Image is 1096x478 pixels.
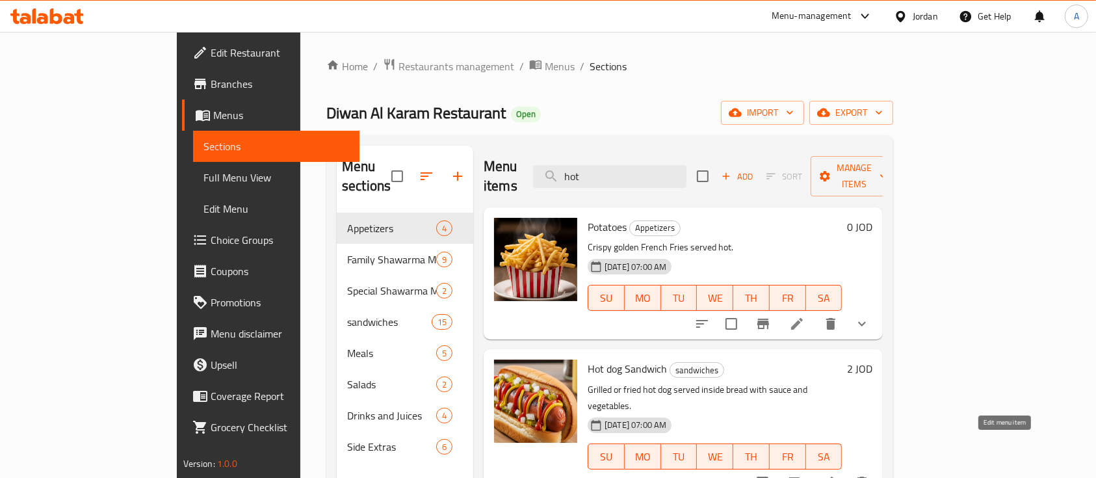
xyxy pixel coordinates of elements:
button: SU [588,285,625,311]
div: sandwiches15 [337,306,473,338]
li: / [373,59,378,74]
span: Sort sections [411,161,442,192]
span: Edit Menu [203,201,350,217]
h6: 0 JOD [847,218,872,236]
span: Menu disclaimer [211,326,350,341]
span: Restaurants management [398,59,514,74]
div: items [436,408,452,423]
span: Menus [545,59,575,74]
button: MO [625,444,661,470]
span: FR [775,289,801,308]
div: Family Shawarma Meals9 [337,244,473,275]
button: Manage items [811,156,898,196]
span: sandwiches [670,363,724,378]
div: Salads2 [337,369,473,400]
span: Drinks and Juices [347,408,436,423]
a: Full Menu View [193,162,360,193]
button: FR [770,285,806,311]
div: Menu-management [772,8,852,24]
span: sandwiches [347,314,432,330]
span: Upsell [211,357,350,373]
button: Add section [442,161,473,192]
span: A [1074,9,1079,23]
span: TU [666,289,692,308]
div: Side Extras6 [337,431,473,462]
a: Upsell [182,349,360,380]
span: Appetizers [347,220,436,236]
p: Crispy golden French Fries served hot. [588,239,842,256]
button: show more [846,308,878,339]
button: WE [697,444,733,470]
button: sort-choices [686,308,718,339]
span: Choice Groups [211,232,350,248]
span: Manage items [821,160,887,193]
nav: breadcrumb [326,58,893,75]
div: Open [511,107,541,122]
a: Edit Restaurant [182,37,360,68]
span: Branches [211,76,350,92]
a: Promotions [182,287,360,318]
p: Grilled or fried hot dog served inside bread with sauce and vegetables. [588,382,842,414]
a: Choice Groups [182,224,360,256]
span: MO [630,289,656,308]
div: sandwiches [670,362,724,378]
button: FR [770,444,806,470]
li: / [580,59,584,74]
span: TH [738,447,764,466]
span: WE [702,447,728,466]
button: SA [806,285,842,311]
li: / [519,59,524,74]
span: Edit Restaurant [211,45,350,60]
a: Coverage Report [182,380,360,412]
span: 2 [437,378,452,391]
span: Hot dog Sandwich [588,359,667,378]
input: search [533,165,686,188]
button: WE [697,285,733,311]
a: Edit Menu [193,193,360,224]
div: Special Shawarma Meals2 [337,275,473,306]
span: 2 [437,285,452,297]
h2: Menu sections [342,157,391,196]
span: Select section [689,163,716,190]
div: items [436,283,452,299]
span: SU [594,289,620,308]
span: Coverage Report [211,388,350,404]
div: Jordan [913,9,938,23]
span: 4 [437,222,452,235]
button: TH [733,444,770,470]
button: TH [733,285,770,311]
span: Select all sections [384,163,411,190]
span: export [820,105,883,121]
span: WE [702,289,728,308]
span: [DATE] 07:00 AM [599,419,672,431]
div: Family Shawarma Meals [347,252,436,267]
button: SA [806,444,842,470]
button: import [721,101,804,125]
a: Sections [193,131,360,162]
svg: Show Choices [854,316,870,332]
div: items [436,377,452,392]
span: 9 [437,254,452,266]
button: delete [815,308,846,339]
span: SU [594,447,620,466]
div: items [436,220,452,236]
span: [DATE] 07:00 AM [599,261,672,273]
span: MO [630,447,656,466]
button: export [809,101,893,125]
a: Menu disclaimer [182,318,360,349]
span: 15 [432,316,452,328]
button: SU [588,444,625,470]
a: Branches [182,68,360,100]
span: Meals [347,345,436,361]
span: FR [775,447,801,466]
a: Restaurants management [383,58,514,75]
img: Potatoes [494,218,577,301]
button: MO [625,285,661,311]
div: Appetizers4 [337,213,473,244]
nav: Menu sections [337,207,473,468]
button: Add [716,166,758,187]
span: Side Extras [347,439,436,455]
